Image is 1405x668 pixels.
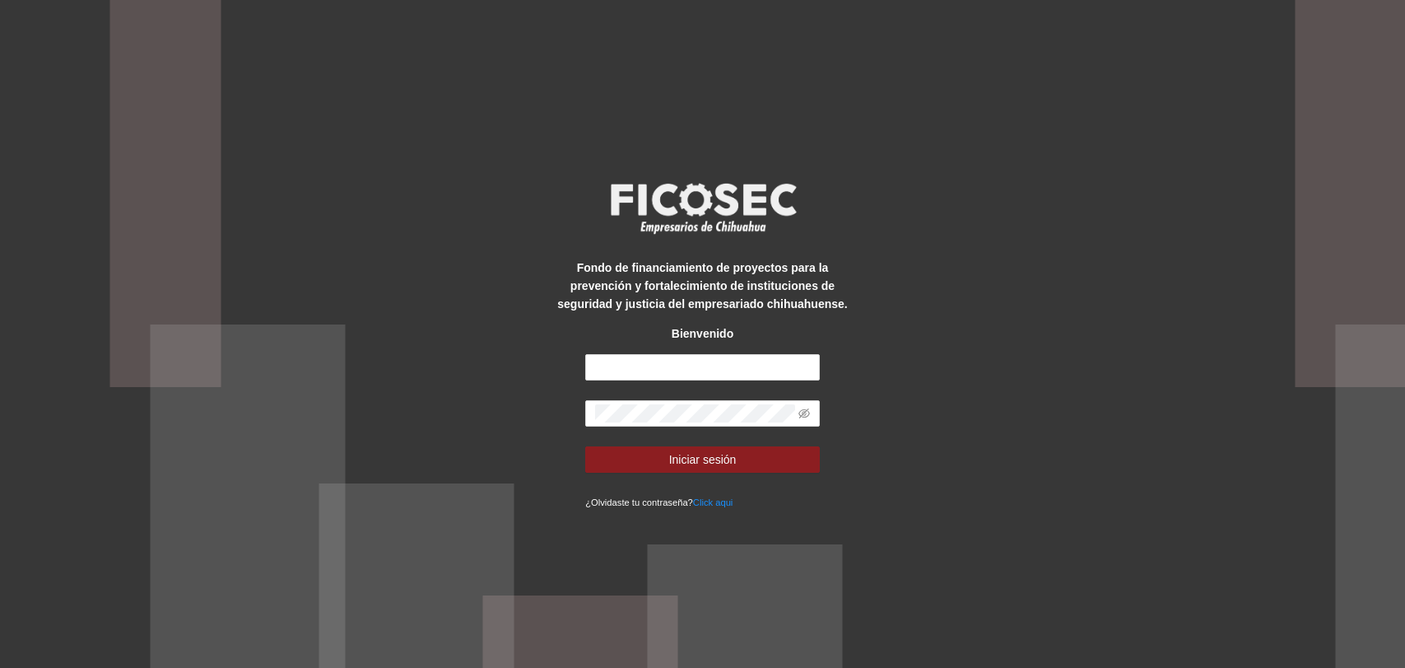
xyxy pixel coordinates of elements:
[585,497,733,507] small: ¿Olvidaste tu contraseña?
[672,327,733,340] strong: Bienvenido
[798,408,810,419] span: eye-invisible
[585,446,820,473] button: Iniciar sesión
[693,497,733,507] a: Click aqui
[600,178,806,239] img: logo
[669,451,737,469] span: Iniciar sesión
[557,261,847,311] strong: Fondo de financiamiento de proyectos para la prevención y fortalecimiento de instituciones de seg...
